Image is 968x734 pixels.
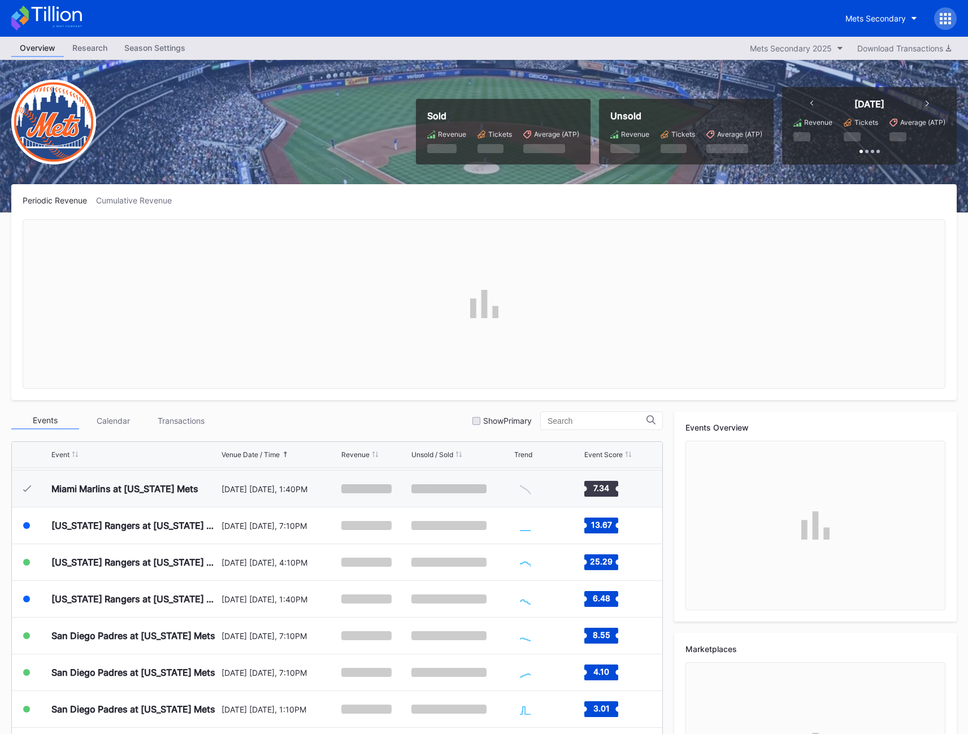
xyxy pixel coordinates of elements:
[593,483,609,493] text: 7.34
[837,8,926,29] button: Mets Secondary
[671,130,695,138] div: Tickets
[514,511,548,540] svg: Chart title
[717,130,762,138] div: Average (ATP)
[534,130,579,138] div: Average (ATP)
[11,80,96,164] img: New-York-Mets-Transparent.png
[514,658,548,687] svg: Chart title
[222,558,338,567] div: [DATE] [DATE], 4:10PM
[64,40,116,56] div: Research
[514,585,548,613] svg: Chart title
[11,412,79,429] div: Events
[514,475,548,503] svg: Chart title
[514,695,548,723] svg: Chart title
[610,110,762,121] div: Unsold
[854,98,884,110] div: [DATE]
[51,703,215,715] div: San Diego Padres at [US_STATE] Mets
[51,450,70,459] div: Event
[222,484,338,494] div: [DATE] [DATE], 1:40PM
[514,548,548,576] svg: Chart title
[584,450,623,459] div: Event Score
[222,705,338,714] div: [DATE] [DATE], 1:10PM
[592,593,610,603] text: 6.48
[488,130,512,138] div: Tickets
[685,644,945,654] div: Marketplaces
[852,41,957,56] button: Download Transactions
[590,557,613,566] text: 25.29
[514,622,548,650] svg: Chart title
[900,118,945,127] div: Average (ATP)
[222,594,338,604] div: [DATE] [DATE], 1:40PM
[593,703,609,713] text: 3.01
[591,520,611,529] text: 13.67
[845,14,906,23] div: Mets Secondary
[23,196,96,205] div: Periodic Revenue
[593,667,609,676] text: 4.10
[804,118,832,127] div: Revenue
[750,44,832,53] div: Mets Secondary 2025
[11,40,64,57] a: Overview
[222,450,280,459] div: Venue Date / Time
[147,412,215,429] div: Transactions
[51,667,215,678] div: San Diego Padres at [US_STATE] Mets
[438,130,466,138] div: Revenue
[96,196,181,205] div: Cumulative Revenue
[411,450,453,459] div: Unsold / Sold
[621,130,649,138] div: Revenue
[744,41,849,56] button: Mets Secondary 2025
[427,110,579,121] div: Sold
[857,44,951,53] div: Download Transactions
[341,450,370,459] div: Revenue
[548,416,646,425] input: Search
[592,630,610,640] text: 8.55
[51,630,215,641] div: San Diego Padres at [US_STATE] Mets
[854,118,878,127] div: Tickets
[51,593,219,605] div: [US_STATE] Rangers at [US_STATE] Mets (Kids Color-In Lunchbox Giveaway)
[222,631,338,641] div: [DATE] [DATE], 7:10PM
[64,40,116,57] a: Research
[483,416,532,425] div: Show Primary
[51,483,198,494] div: Miami Marlins at [US_STATE] Mets
[222,521,338,531] div: [DATE] [DATE], 7:10PM
[685,423,945,432] div: Events Overview
[514,450,532,459] div: Trend
[116,40,194,56] div: Season Settings
[51,520,219,531] div: [US_STATE] Rangers at [US_STATE] Mets
[222,668,338,677] div: [DATE] [DATE], 7:10PM
[79,412,147,429] div: Calendar
[51,557,219,568] div: [US_STATE] Rangers at [US_STATE] Mets (Mets Alumni Classic/Mrs. Met Taxicab [GEOGRAPHIC_DATA] Giv...
[116,40,194,57] a: Season Settings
